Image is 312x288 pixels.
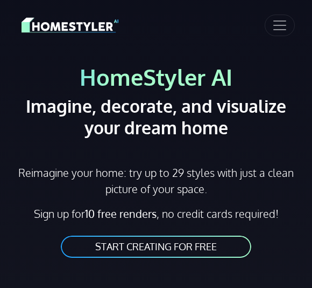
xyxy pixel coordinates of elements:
img: HomeStyler AI logo [22,16,118,35]
a: START CREATING FOR FREE [60,235,252,259]
h2: Imagine, decorate, and visualize your dream home [17,95,295,139]
p: Sign up for , no credit cards required! [17,205,295,222]
button: Toggle navigation [265,15,295,36]
p: Reimagine your home: try up to 29 styles with just a clean picture of your space. [17,164,295,197]
strong: 10 free renders [85,207,157,221]
h1: HomeStyler AI [17,63,295,91]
